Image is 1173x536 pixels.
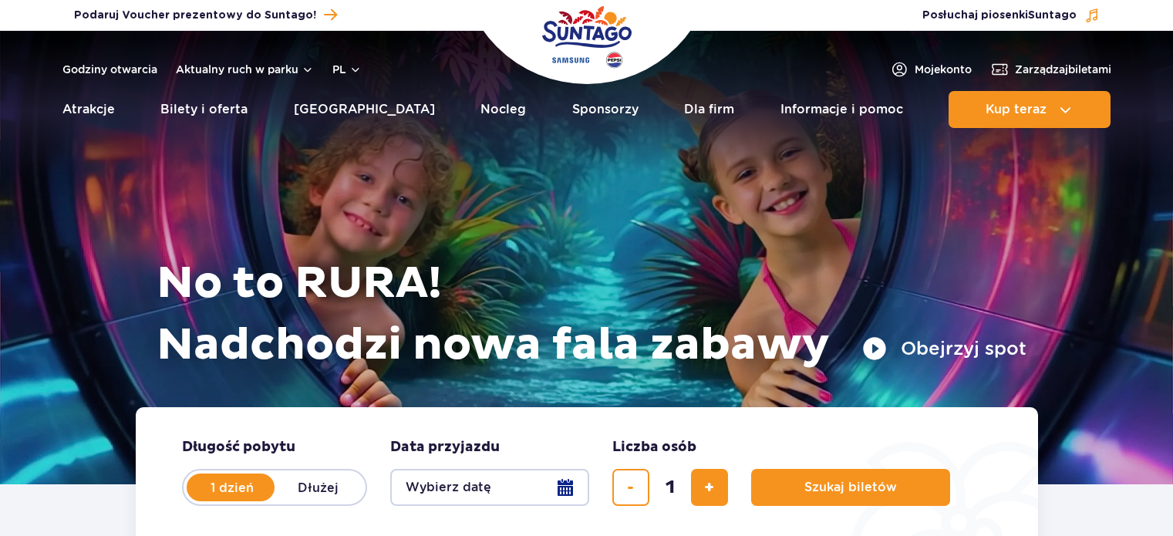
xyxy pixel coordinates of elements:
[922,8,1077,23] span: Posłuchaj piosenki
[294,91,435,128] a: [GEOGRAPHIC_DATA]
[332,62,362,77] button: pl
[160,91,248,128] a: Bilety i oferta
[188,471,276,504] label: 1 dzień
[612,469,649,506] button: usuń bilet
[480,91,526,128] a: Nocleg
[1015,62,1111,77] span: Zarządzaj biletami
[990,60,1111,79] a: Zarządzajbiletami
[62,62,157,77] a: Godziny otwarcia
[74,5,337,25] a: Podaruj Voucher prezentowy do Suntago!
[751,469,950,506] button: Szukaj biletów
[949,91,1111,128] button: Kup teraz
[176,63,314,76] button: Aktualny ruch w parku
[804,480,897,494] span: Szukaj biletów
[612,438,696,457] span: Liczba osób
[62,91,115,128] a: Atrakcje
[915,62,972,77] span: Moje konto
[182,438,295,457] span: Długość pobytu
[986,103,1047,116] span: Kup teraz
[74,8,316,23] span: Podaruj Voucher prezentowy do Suntago!
[890,60,972,79] a: Mojekonto
[572,91,639,128] a: Sponsorzy
[691,469,728,506] button: dodaj bilet
[390,438,500,457] span: Data przyjazdu
[652,469,689,506] input: liczba biletów
[390,469,589,506] button: Wybierz datę
[922,8,1100,23] button: Posłuchaj piosenkiSuntago
[862,336,1026,361] button: Obejrzyj spot
[157,253,1026,376] h1: No to RURA! Nadchodzi nowa fala zabawy
[684,91,734,128] a: Dla firm
[780,91,903,128] a: Informacje i pomoc
[1028,10,1077,21] span: Suntago
[275,471,362,504] label: Dłużej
